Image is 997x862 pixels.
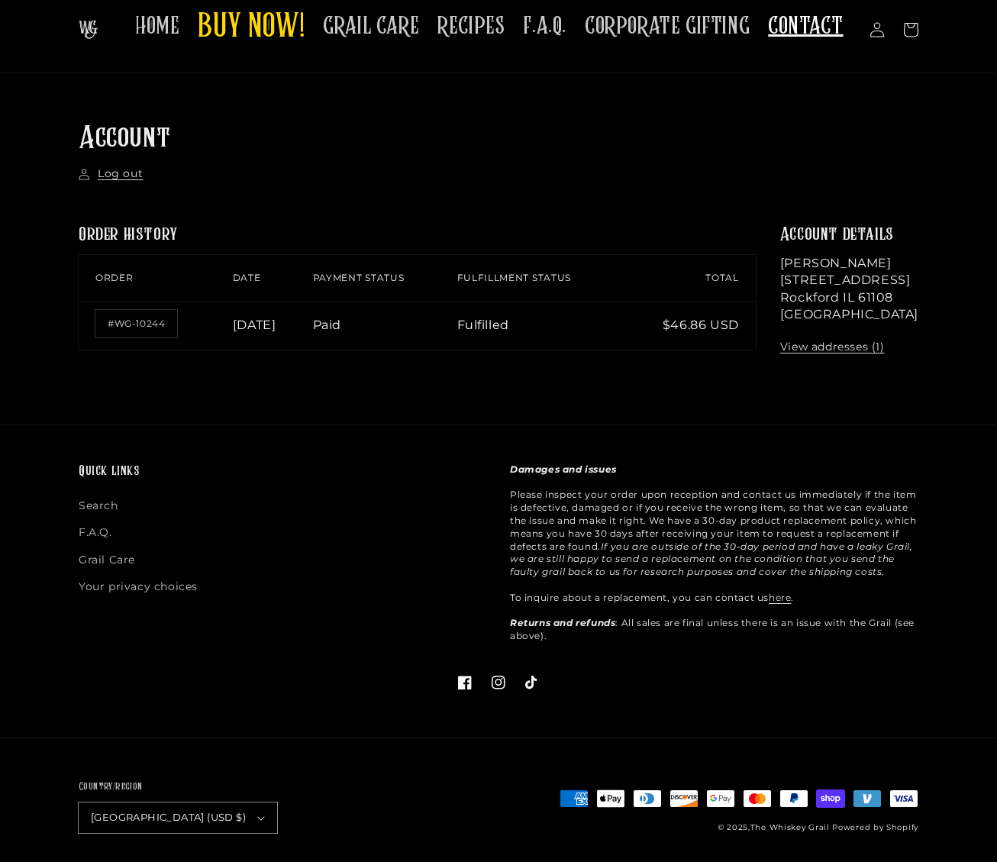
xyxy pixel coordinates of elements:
[79,463,487,481] h2: Quick links
[631,301,756,350] td: $46.86 USD
[428,2,514,50] a: RECIPES
[79,224,756,247] h2: Order history
[457,255,632,301] th: Fulfillment status
[323,11,419,41] span: GRAIL CARE
[457,301,632,350] td: Fulfilled
[510,541,913,578] em: If you are outside of the 30-day period and have a leaky Grail, we are still happy to send a repl...
[832,822,918,832] a: Powered by Shopify
[437,11,505,41] span: RECIPES
[79,21,98,39] img: The Whiskey Grail
[314,2,428,50] a: GRAIL CARE
[523,11,566,41] span: F.A.Q.
[759,2,852,50] a: CONTACT
[233,318,276,332] time: [DATE]
[631,255,756,301] th: Total
[780,224,918,247] h2: Account details
[510,463,918,643] p: Please inspect your order upon reception and contact us immediately if the item is defective, dam...
[576,2,759,50] a: CORPORATE GIFTING
[79,802,277,833] button: [GEOGRAPHIC_DATA] (USD $)
[79,780,277,795] h2: Country/region
[79,496,118,519] a: Search
[126,2,189,50] a: HOME
[79,119,918,159] h1: Account
[313,255,457,301] th: Payment status
[79,573,198,600] a: Your privacy choices
[79,519,112,546] a: F.A.Q.
[95,310,177,337] a: Order number #WG-10244
[79,166,143,182] a: Log out
[79,255,233,301] th: Order
[510,463,617,475] strong: Damages and issues
[79,547,135,573] a: Grail Care
[718,822,830,832] small: © 2025,
[769,592,791,603] a: here
[585,11,750,41] span: CORPORATE GIFTING
[750,822,830,832] a: The Whiskey Grail
[135,11,179,41] span: HOME
[313,301,457,350] td: Paid
[514,2,576,50] a: F.A.Q.
[780,255,918,324] p: [PERSON_NAME] [STREET_ADDRESS] Rockford IL 61108 [GEOGRAPHIC_DATA]
[768,11,843,41] span: CONTACT
[198,7,305,49] span: BUY NOW!
[780,340,885,355] a: View addresses (1)
[510,617,615,628] strong: Returns and refunds
[233,255,313,301] th: Date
